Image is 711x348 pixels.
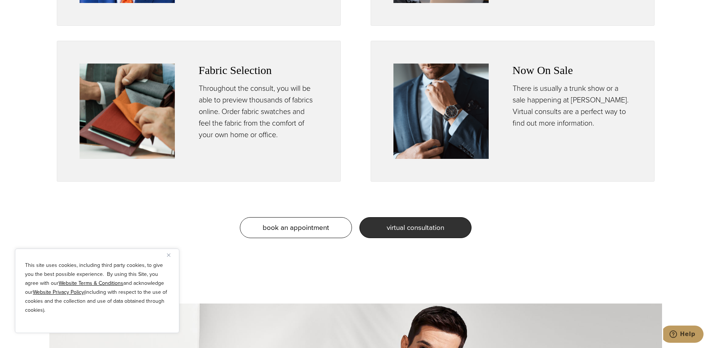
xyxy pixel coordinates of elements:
a: book an appointment [240,217,352,238]
img: Close [167,253,170,257]
span: virtual consultation [387,222,444,233]
a: Website Terms & Conditions [59,279,123,287]
p: Throughout the consult, you will be able to preview thousands of fabrics online. Order fabric swa... [199,83,318,141]
iframe: Opens a widget where you can chat to one of our agents [663,326,704,344]
span: book an appointment [263,222,329,233]
button: Close [167,250,176,259]
a: Website Privacy Policy [33,288,84,296]
a: virtual consultation [359,217,472,238]
p: This site uses cookies, including third party cookies, to give you the best possible experience. ... [25,261,169,315]
img: Client thumbing thru fabric swatches [80,64,175,159]
h3: Now On Sale [513,64,632,77]
p: There is usually a trunk show or a sale happening at [PERSON_NAME]. Virtual consults are a perfec... [513,83,632,129]
h3: Fabric Selection [199,64,318,77]
img: Model adjusting his blue tie that he is wearing with his navy suit and white shirt [393,64,489,159]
